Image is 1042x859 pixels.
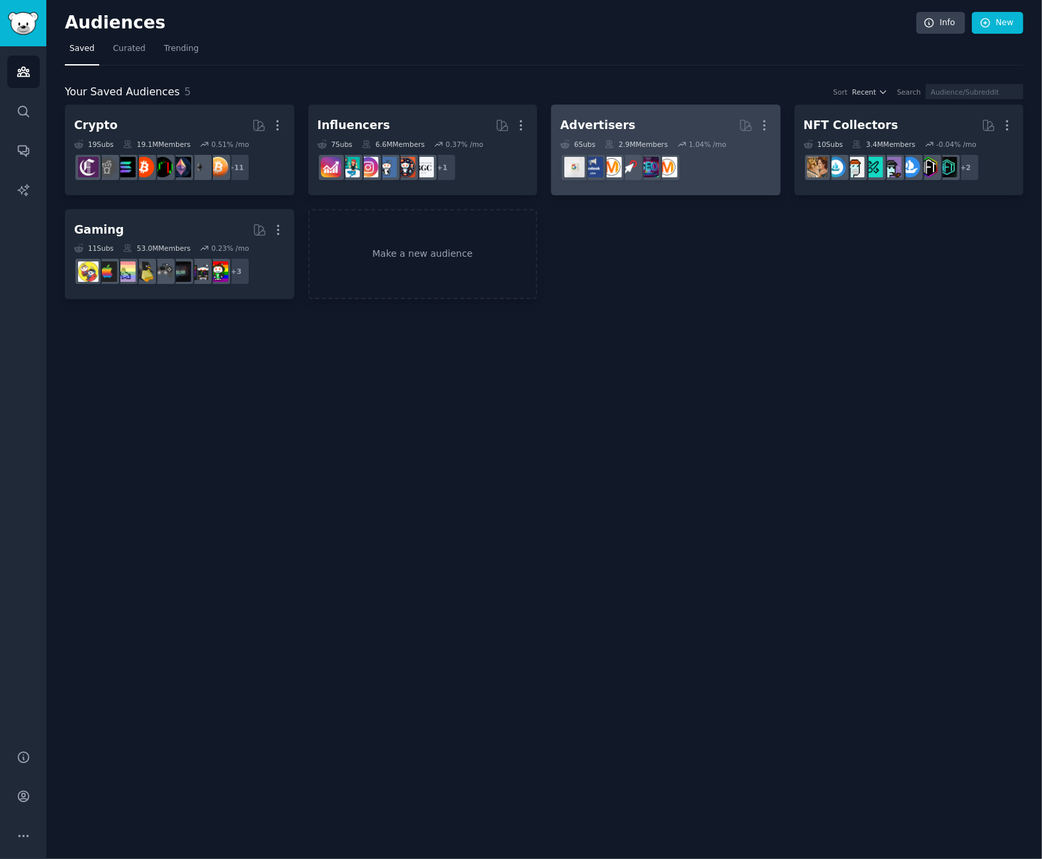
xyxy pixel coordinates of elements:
a: Info [916,12,965,34]
img: Instagram [376,157,397,177]
div: Sort [834,87,848,97]
img: NFTMarketplace [863,157,883,177]
img: NFTExchange [881,157,902,177]
div: Search [897,87,921,97]
img: InstagramMarketing [358,157,378,177]
img: pcgaming [189,261,210,282]
img: GamerPals [78,261,99,282]
div: 53.0M Members [123,244,191,253]
img: marketing [657,157,677,177]
span: Your Saved Audiences [65,84,180,101]
div: Advertisers [560,117,636,134]
div: + 2 [952,154,980,181]
div: Crypto [74,117,118,134]
span: 5 [185,85,191,98]
img: CozyGamers [115,261,136,282]
img: InstagramGrowthTips [321,157,341,177]
img: macgaming [97,261,117,282]
div: 0.23 % /mo [211,244,249,253]
span: Recent [852,87,876,97]
div: 3.4M Members [852,140,915,149]
div: 7 Sub s [318,140,353,149]
div: 0.37 % /mo [446,140,484,149]
img: NFT [937,157,957,177]
div: 6 Sub s [560,140,595,149]
img: CryptoArt [807,157,828,177]
img: Bitcoin [208,157,228,177]
img: SEO [638,157,659,177]
div: 6.6M Members [362,140,425,149]
div: 1.04 % /mo [689,140,726,149]
img: solana [115,157,136,177]
div: + 11 [222,154,250,181]
img: ethereum [189,157,210,177]
div: NFT Collectors [804,117,898,134]
div: Gaming [74,222,124,238]
a: Influencers7Subs6.6MMembers0.37% /mo+1BeautyGuruChattersocialmediaInstagramInstagramMarketinginfl... [308,105,538,195]
img: googleads [564,157,585,177]
img: socialmedia [395,157,415,177]
div: 10 Sub s [804,140,844,149]
img: FacebookAds [583,157,603,177]
a: Advertisers6Subs2.9MMembers1.04% /momarketingSEOPPCadvertisingFacebookAdsgoogleads [551,105,781,195]
div: + 1 [429,154,456,181]
span: Trending [164,43,198,55]
a: New [972,12,1023,34]
div: 19.1M Members [123,140,191,149]
span: Curated [113,43,146,55]
img: NFTsMarketplace [918,157,939,177]
img: BitcoinBeginners [134,157,154,177]
img: BeautyGuruChatter [413,157,434,177]
div: + 3 [222,257,250,285]
img: ethtrader [171,157,191,177]
div: 19 Sub s [74,140,114,149]
img: GummySearch logo [8,12,38,35]
a: Make a new audience [308,209,538,300]
button: Recent [852,87,888,97]
img: GamingLeaksAndRumours [171,261,191,282]
div: 11 Sub s [74,244,114,253]
a: Trending [159,38,203,66]
img: NFTmarket [844,157,865,177]
img: OpenSeaNFT [826,157,846,177]
div: 0.51 % /mo [211,140,249,149]
img: CryptoCurrencies [97,157,117,177]
img: linux_gaming [134,261,154,282]
img: advertising [601,157,622,177]
input: Audience/Subreddit [926,84,1023,99]
a: NFT Collectors10Subs3.4MMembers-0.04% /mo+2NFTNFTsMarketplaceopenseaNFTExchangeNFTMarketplaceNFTm... [795,105,1024,195]
h2: Audiences [65,13,916,34]
img: PPC [620,157,640,177]
a: Saved [65,38,99,66]
img: opensea [900,157,920,177]
img: Crypto_Currency_News [78,157,99,177]
span: Saved [69,43,95,55]
img: influencermarketing [339,157,360,177]
a: Crypto19Subs19.1MMembers0.51% /mo+11BitcoinethereumethtraderCryptoMarketsBitcoinBeginnerssolanaCr... [65,105,294,195]
img: IndieGaming [152,261,173,282]
div: 2.9M Members [605,140,668,149]
a: Curated [109,38,150,66]
div: -0.04 % /mo [936,140,977,149]
a: Gaming11Subs53.0MMembers0.23% /mo+3gamingpcgamingGamingLeaksAndRumoursIndieGaminglinux_gamingCozy... [65,209,294,300]
img: CryptoMarkets [152,157,173,177]
img: gaming [208,261,228,282]
div: Influencers [318,117,390,134]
